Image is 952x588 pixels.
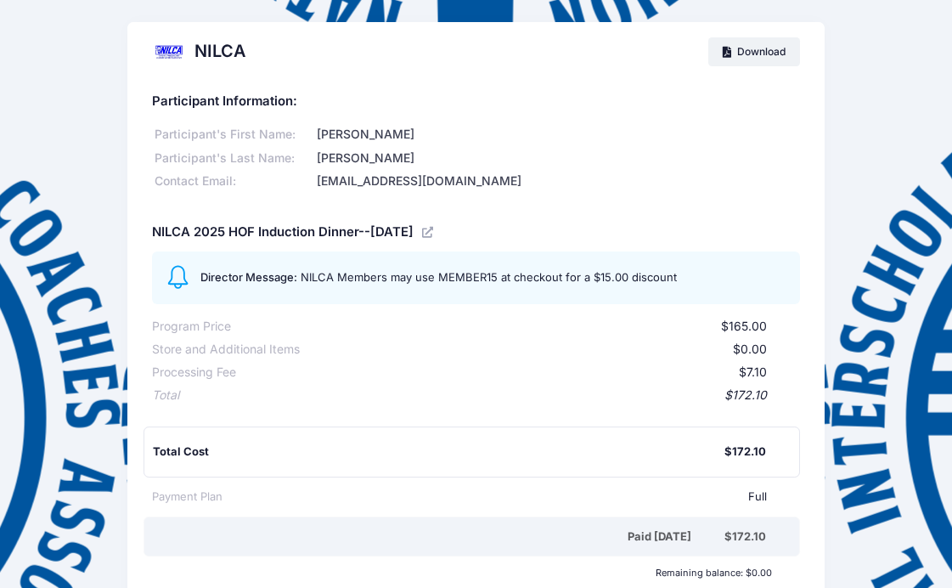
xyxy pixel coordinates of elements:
span: Director Message: [200,270,297,284]
div: Remaining balance: $0.00 [144,568,780,578]
div: $172.10 [724,529,766,546]
a: Download [708,37,800,66]
div: [PERSON_NAME] [314,126,800,144]
div: Store and Additional Items [152,341,300,359]
a: View Registration Details [422,224,436,240]
div: $172.10 [179,387,767,404]
div: Total Cost [153,444,724,461]
h2: NILCA [194,42,246,62]
div: Processing Fee [152,364,236,382]
h5: NILCA 2025 HOF Induction Dinner--[DATE] [152,225,414,240]
div: [EMAIL_ADDRESS][DOMAIN_NAME] [314,172,800,190]
h5: Participant Information: [152,94,800,110]
span: NILCA Members may use MEMBER15 at checkout for a $15.00 discount [301,270,677,284]
span: $165.00 [721,319,767,333]
div: Payment Plan [152,489,223,506]
div: $172.10 [724,444,766,461]
div: $0.00 [300,341,767,359]
div: Contact Email: [152,172,314,190]
div: [PERSON_NAME] [314,150,800,167]
div: Total [152,387,179,404]
div: Participant's Last Name: [152,150,314,167]
div: Participant's First Name: [152,126,314,144]
div: Program Price [152,318,231,336]
div: Full [223,489,767,506]
div: Paid [DATE] [155,529,724,546]
div: $7.10 [236,364,767,382]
